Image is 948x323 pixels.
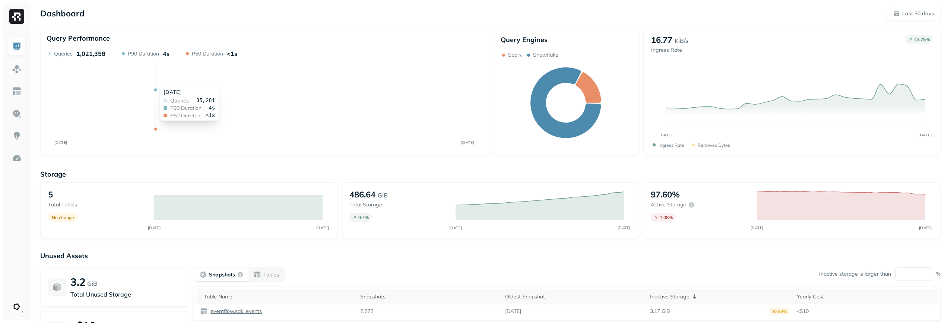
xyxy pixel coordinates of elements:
[170,105,202,111] span: P90 Duration
[919,133,932,137] tspan: [DATE]
[40,170,941,178] p: Storage
[163,50,169,57] p: 4s
[660,215,673,220] p: 1.08 %
[47,34,110,42] p: Query Performance
[54,140,67,145] tspan: [DATE]
[164,89,215,96] div: [DATE]
[508,51,522,58] p: Spark
[936,270,941,278] p: %
[505,293,643,300] div: Oldest Snapshot
[204,293,353,300] div: Table Name
[461,140,474,145] tspan: [DATE]
[170,98,189,103] span: Queries
[12,301,22,312] img: Ludeo
[12,153,22,163] img: Optimization
[200,308,207,315] img: table
[617,225,630,230] tspan: [DATE]
[360,293,498,300] div: Snapshots
[698,142,730,148] p: Removed bytes
[660,133,673,137] tspan: [DATE]
[659,142,684,148] p: Ingress Rate
[192,50,223,57] p: P50 Duration
[533,51,558,58] p: Snowflake
[651,189,680,200] p: 97.60%
[797,293,934,300] div: Yearly Cost
[360,308,373,315] p: 7,272
[12,42,22,51] img: Dashboard
[196,98,215,103] span: 35,281
[914,37,930,42] p: 43.75 %
[54,50,73,57] p: Queries
[207,308,262,315] a: eventflow.sdk_events
[170,113,202,118] span: P50 Duration
[148,225,161,230] tspan: [DATE]
[263,271,279,278] p: Tables
[12,86,22,96] img: Asset Explorer
[651,35,672,45] p: 16.77
[209,105,215,111] span: 4s
[349,189,375,200] p: 486.64
[76,50,105,57] p: 1,021,358
[651,47,688,54] p: Ingress Rate
[501,35,631,44] p: Query Engines
[902,10,934,17] p: Last 30 days
[819,270,891,278] p: Inactive storage is larger than
[358,215,369,220] p: 9.7 %
[48,201,147,208] p: Total tables
[449,225,462,230] tspan: [DATE]
[650,293,689,300] p: Inactive Storage
[9,9,24,24] img: Ryft
[70,275,86,288] p: 3.2
[316,225,329,230] tspan: [DATE]
[12,131,22,141] img: Insights
[12,109,22,118] img: Query Explorer
[378,191,388,200] p: GiB
[769,307,789,315] p: 40.59%
[797,308,934,315] p: <$10
[650,308,670,315] p: 3.17 GiB
[505,308,521,315] p: [DATE]
[750,225,763,230] tspan: [DATE]
[919,225,932,230] tspan: [DATE]
[206,113,215,118] span: <1s
[209,271,235,278] p: Snapshots
[70,290,181,299] p: Total Unused Storage
[209,308,262,315] p: eventflow.sdk_events
[52,215,74,220] p: No change
[227,50,237,57] p: <1s
[87,279,97,288] p: GiB
[12,64,22,74] img: Assets
[887,7,941,20] button: Last 30 days
[40,8,85,19] p: Dashboard
[128,50,159,57] p: P90 Duration
[651,201,686,208] p: Active storage
[349,201,448,208] p: Total storage
[675,36,688,45] p: KiB/s
[40,251,941,260] p: Unused Assets
[48,189,53,200] p: 5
